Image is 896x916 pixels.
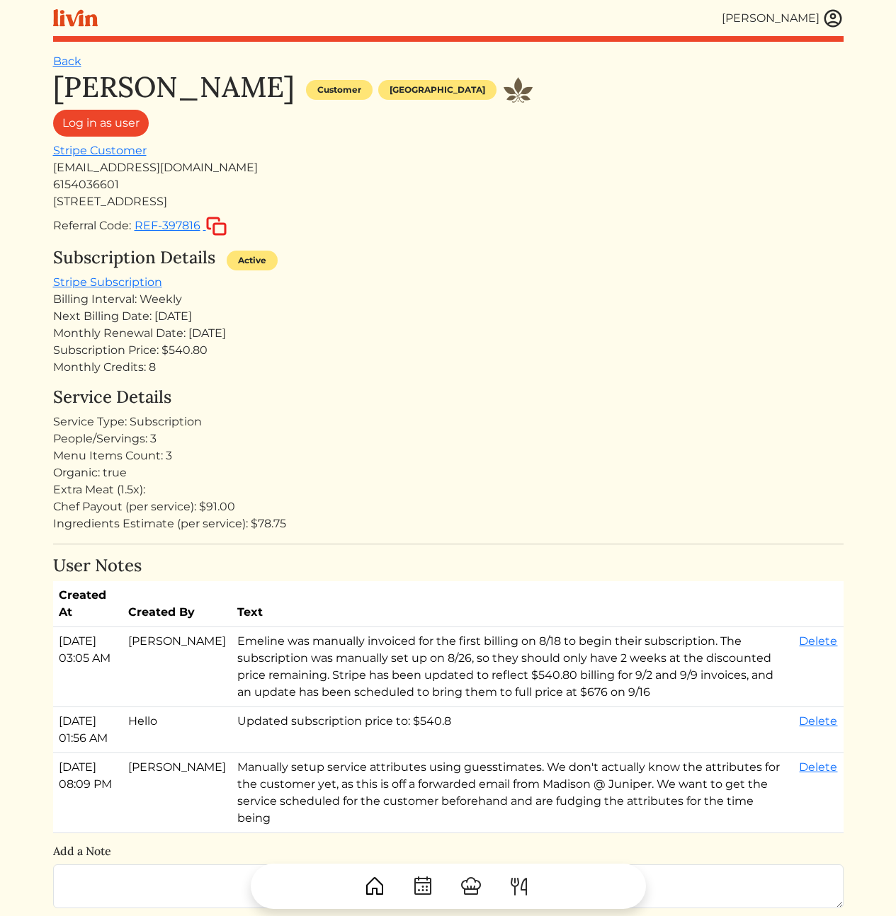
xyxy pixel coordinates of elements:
td: Emeline was manually invoiced for the first billing on 8/18 to begin their subscription. The subs... [232,627,793,707]
h4: Service Details [53,387,844,408]
span: Referral Code: [53,219,131,232]
img: copy-c88c4d5ff2289bbd861d3078f624592c1430c12286b036973db34a3c10e19d95.svg [206,217,227,236]
td: Hello [123,707,232,753]
div: Menu Items Count: 3 [53,447,844,464]
img: ForkKnife-55491504ffdb50bab0c1e09e7649658475375261d09fd45db06cec23bce548bf.svg [508,875,531,898]
div: Subscription Price: $540.80 [53,342,844,359]
span: REF-397816 [135,219,200,232]
a: Delete [799,760,837,774]
th: Created At [53,581,123,627]
div: Monthly Credits: 8 [53,359,844,376]
div: Extra Meat (1.5x): [53,481,844,498]
div: Billing Interval: Weekly [53,291,844,308]
a: Stripe Subscription [53,275,162,289]
a: Delete [799,714,837,728]
div: Active [227,251,278,270]
th: Created By [123,581,232,627]
h1: [PERSON_NAME] [53,70,295,104]
div: [STREET_ADDRESS] [53,193,844,210]
img: user_account-e6e16d2ec92f44fc35f99ef0dc9cddf60790bfa021a6ecb1c896eb5d2907b31c.svg [822,8,844,29]
img: ChefHat-a374fb509e4f37eb0702ca99f5f64f3b6956810f32a249b33092029f8484b388.svg [460,875,482,898]
div: Chef Payout (per service): $91.00 [53,498,844,515]
td: Manually setup service attributes using guesstimates. We don't actually know the attributes for t... [232,753,793,833]
div: Next Billing Date: [DATE] [53,308,844,325]
div: People/Servings: 3 [53,430,844,447]
td: [DATE] 08:09 PM [53,753,123,833]
td: Updated subscription price to: $540.8 [232,707,793,753]
div: Service Type: Subscription [53,413,844,430]
td: [PERSON_NAME] [123,627,232,707]
div: Customer [306,80,373,100]
h4: User Notes [53,556,844,576]
h6: Add a Note [53,845,844,858]
a: Log in as user [53,110,149,137]
div: Organic: true [53,464,844,481]
img: livin-logo-a0d97d1a881af30f6274990eb6222085a2533c92bbd1e4f22c21b4f0d0e3210c.svg [53,9,98,27]
a: Delete [799,634,837,648]
th: Text [232,581,793,627]
td: [DATE] 01:56 AM [53,707,123,753]
div: Monthly Renewal Date: [DATE] [53,325,844,342]
button: REF-397816 [134,216,227,236]
a: Back [53,55,81,68]
div: [PERSON_NAME] [722,10,820,27]
div: Ingredients Estimate (per service): $78.75 [53,515,844,532]
img: Juniper [502,76,535,104]
div: 6154036601 [53,176,844,193]
img: House-9bf13187bcbb5817f509fe5e7408150f90897510c4275e13d0d5fca38e0b5951.svg [363,875,386,898]
td: [PERSON_NAME] [123,753,232,833]
div: [GEOGRAPHIC_DATA] [378,80,497,100]
div: [EMAIL_ADDRESS][DOMAIN_NAME] [53,159,844,176]
img: CalendarDots-5bcf9d9080389f2a281d69619e1c85352834be518fbc73d9501aef674afc0d57.svg [412,875,434,898]
h4: Subscription Details [53,248,215,268]
td: [DATE] 03:05 AM [53,627,123,707]
a: Stripe Customer [53,144,147,157]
